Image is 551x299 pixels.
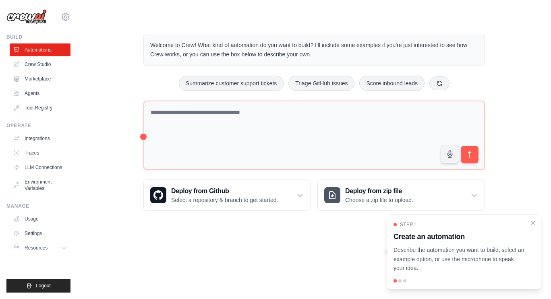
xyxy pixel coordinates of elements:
span: Logout [36,283,51,289]
a: Agents [10,87,70,100]
div: Manage [6,203,70,209]
button: Triage GitHub issues [288,76,354,91]
p: Describe the automation you want to build, select an example option, or use the microphone to spe... [394,245,525,273]
a: LLM Connections [10,161,70,174]
h3: Deploy from zip file [345,186,413,196]
div: Operate [6,122,70,129]
a: Usage [10,212,70,225]
button: Score inbound leads [359,76,425,91]
span: Resources [25,245,48,251]
button: Resources [10,241,70,254]
p: Select a repository & branch to get started. [171,196,278,204]
a: Crew Studio [10,58,70,71]
h3: Deploy from Github [171,186,278,196]
button: Summarize customer support tickets [179,76,284,91]
a: Settings [10,227,70,240]
a: Tool Registry [10,101,70,114]
span: Step 1 [400,221,417,228]
img: Logo [6,9,47,25]
p: Choose a zip file to upload. [345,196,413,204]
a: Environment Variables [10,175,70,195]
a: Integrations [10,132,70,145]
div: Build [6,34,70,40]
p: Welcome to Crew! What kind of automation do you want to build? I'll include some examples if you'... [150,41,478,59]
button: Logout [6,279,70,293]
button: Close walkthrough [530,220,536,226]
a: Marketplace [10,72,70,85]
h3: Create an automation [394,231,525,242]
a: Automations [10,43,70,56]
a: Traces [10,146,70,159]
